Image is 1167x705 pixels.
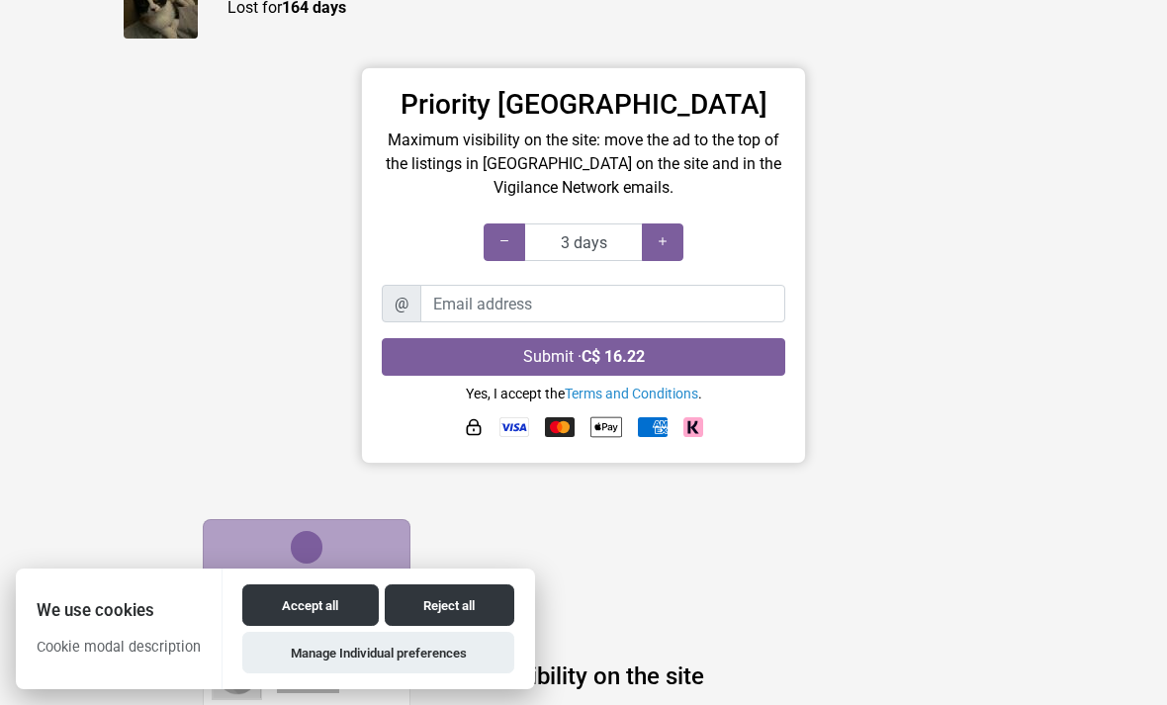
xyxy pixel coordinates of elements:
img: Klarna [683,417,703,437]
p: Cookie modal description [16,637,222,672]
img: Apple Pay [590,411,622,443]
h4: More visibility on the site [440,662,964,691]
button: Reject all [385,584,514,626]
h3: Priority [GEOGRAPHIC_DATA] [382,88,785,122]
small: Yes, I accept the . [466,386,702,401]
img: Visa [499,417,529,437]
h2: We use cookies [16,601,222,620]
span: @ [382,285,421,322]
strong: C$ 16.22 [582,347,645,366]
input: Email address [420,285,785,322]
button: Submit ·C$ 16.22 [382,338,785,376]
img: HTTPS: secure payment [464,417,484,437]
p: Maximum visibility on the site: move the ad to the top of the listings in [GEOGRAPHIC_DATA] on th... [382,129,785,200]
img: American Express [638,417,668,437]
button: Accept all [242,584,378,626]
a: Terms and Conditions [565,386,698,401]
img: Mastercard [545,417,575,437]
button: Manage Individual preferences [242,632,513,673]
